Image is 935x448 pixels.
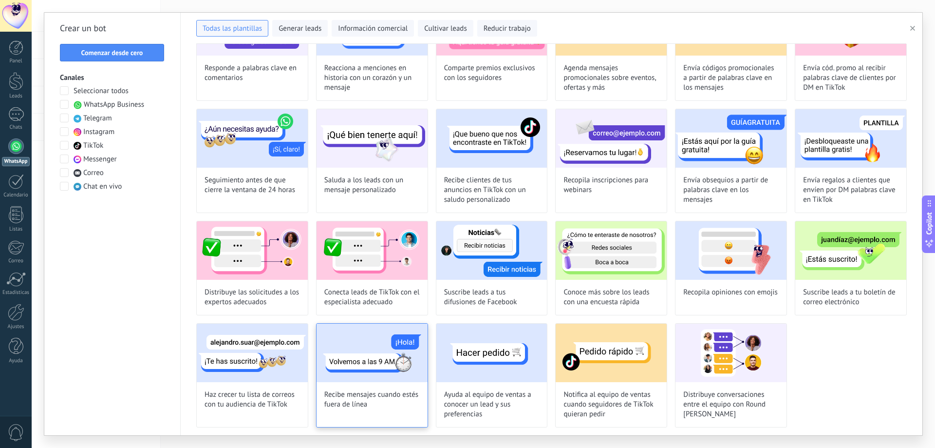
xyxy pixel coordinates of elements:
[332,20,414,37] button: Información comercial
[324,175,420,195] span: Saluda a los leads con un mensaje personalizado
[83,155,117,164] span: Messenger
[324,288,420,307] span: Conecta leads de TikTok con el especialista adecuado
[444,288,540,307] span: Suscribe leads a tus difusiones de Facebook
[418,20,473,37] button: Cultivar leads
[675,221,786,280] img: Recopila opiniones con emojis
[795,109,906,168] img: Envía regalos a clientes que envíen por DM palabras clave en TikTok
[683,63,779,93] span: Envía códigos promocionales a partir de palabras clave en los mensajes
[81,49,143,56] span: Comenzar desde cero
[424,24,467,34] span: Cultivar leads
[484,24,531,34] span: Reducir trabajo
[2,358,30,364] div: Ayuda
[803,288,898,307] span: Suscribe leads a tu boletín de correo electrónico
[2,124,30,131] div: Chats
[60,20,165,36] h2: Crear un bot
[444,63,540,83] span: Comparte premios exclusivos con los seguidores
[205,390,300,409] span: Haz crecer tu lista de correos con tu audiencia de TikTok
[83,114,112,123] span: Telegram
[795,221,906,280] img: Suscribe leads a tu boletín de correo electrónico
[317,221,428,280] img: Conecta leads de TikTok con el especialista adecuado
[444,175,540,205] span: Recibe clientes de tus anuncios en TikTok con un saludo personalizado
[196,20,268,37] button: Todas las plantillas
[675,324,786,382] img: Distribuye conversaciones entre el equipo con Round Robin
[279,24,321,34] span: Generar leads
[924,212,934,234] span: Copilot
[205,63,300,83] span: Responde a palabras clave en comentarios
[563,175,659,195] span: Recopila inscripciones para webinars
[683,288,778,297] span: Recopila opiniones con emojis
[272,20,328,37] button: Generar leads
[2,324,30,330] div: Ajustes
[324,390,420,409] span: Recibe mensajes cuando estés fuera de línea
[83,182,122,192] span: Chat en vivo
[436,324,547,382] img: Ayuda al equipo de ventas a conocer un lead y sus preferencias
[2,157,30,166] div: WhatsApp
[683,390,779,419] span: Distribuye conversaciones entre el equipo con Round [PERSON_NAME]
[83,127,114,137] span: Instagram
[83,141,103,151] span: TikTok
[317,109,428,168] img: Saluda a los leads con un mensaje personalizado
[324,63,420,93] span: Reacciona a menciones en historia con un corazón y un mensaje
[2,58,30,64] div: Panel
[556,324,667,382] img: Notifica al equipo de ventas cuando seguidores de TikTok quieran pedir
[205,175,300,195] span: Seguimiento antes de que cierre la ventana de 24 horas
[556,109,667,168] img: Recopila inscripciones para webinars
[338,24,408,34] span: Información comercial
[436,109,547,168] img: Recibe clientes de tus anuncios en TikTok con un saludo personalizado
[205,288,300,307] span: Distribuye las solicitudes a los expertos adecuados
[2,258,30,264] div: Correo
[803,175,898,205] span: Envía regalos a clientes que envíen por DM palabras clave en TikTok
[563,63,659,93] span: Agenda mensajes promocionales sobre eventos, ofertas y más
[803,63,898,93] span: Envía cód. promo al recibir palabras clave de clientes por DM en TikTok
[2,192,30,198] div: Calendario
[203,24,262,34] span: Todas las plantillas
[477,20,537,37] button: Reducir trabajo
[197,109,308,168] img: Seguimiento antes de que cierre la ventana de 24 horas
[60,73,165,82] h3: Canales
[563,288,659,307] span: Conoce más sobre los leads con una encuesta rápida
[2,93,30,99] div: Leads
[2,290,30,296] div: Estadísticas
[436,221,547,280] img: Suscribe leads a tus difusiones de Facebook
[83,168,104,178] span: Correo
[2,226,30,233] div: Listas
[317,324,428,382] img: Recibe mensajes cuando estés fuera de línea
[563,390,659,419] span: Notifica al equipo de ventas cuando seguidores de TikTok quieran pedir
[197,221,308,280] img: Distribuye las solicitudes a los expertos adecuados
[556,221,667,280] img: Conoce más sobre los leads con una encuesta rápida
[84,100,144,110] span: WhatsApp Business
[675,109,786,168] img: Envía obsequios a partir de palabras clave en los mensajes
[683,175,779,205] span: Envía obsequios a partir de palabras clave en los mensajes
[444,390,540,419] span: Ayuda al equipo de ventas a conocer un lead y sus preferencias
[74,86,129,96] span: Seleccionar todos
[60,44,164,61] button: Comenzar desde cero
[197,324,308,382] img: Haz crecer tu lista de correos con tu audiencia de TikTok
